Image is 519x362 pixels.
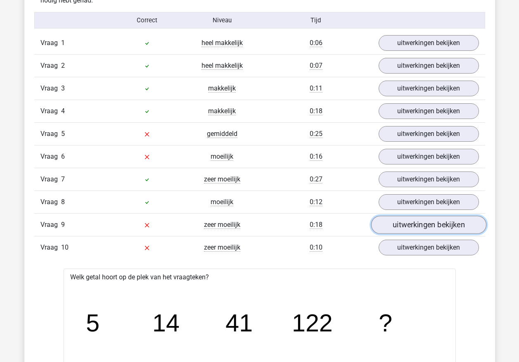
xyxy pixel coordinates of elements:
[40,152,61,162] span: Vraag
[208,84,236,93] span: makkelijk
[40,220,61,230] span: Vraag
[310,175,322,183] span: 0:27
[379,35,479,51] a: uitwerkingen bekijken
[379,171,479,187] a: uitwerkingen bekijken
[371,216,486,234] a: uitwerkingen bekijken
[204,243,240,252] span: zeer moeilijk
[40,243,61,252] span: Vraag
[292,310,333,337] tspan: 122
[211,198,233,206] span: moeilijk
[204,221,240,229] span: zeer moeilijk
[40,106,61,116] span: Vraag
[61,84,65,92] span: 3
[310,107,322,115] span: 0:18
[152,310,180,337] tspan: 14
[259,16,372,25] div: Tijd
[61,130,65,138] span: 5
[225,310,253,337] tspan: 41
[379,310,392,337] tspan: ?
[379,103,479,119] a: uitwerkingen bekijken
[379,126,479,142] a: uitwerkingen bekijken
[310,221,322,229] span: 0:18
[201,39,243,47] span: heel makkelijk
[61,175,65,183] span: 7
[310,130,322,138] span: 0:25
[310,84,322,93] span: 0:11
[211,152,233,161] span: moeilijk
[40,174,61,184] span: Vraag
[40,83,61,93] span: Vraag
[40,38,61,48] span: Vraag
[310,243,322,252] span: 0:10
[61,62,65,69] span: 2
[61,152,65,160] span: 6
[61,39,65,47] span: 1
[40,61,61,71] span: Vraag
[109,16,185,25] div: Correct
[310,39,322,47] span: 0:06
[40,129,61,139] span: Vraag
[201,62,243,70] span: heel makkelijk
[61,107,65,115] span: 4
[379,149,479,164] a: uitwerkingen bekijken
[310,198,322,206] span: 0:12
[379,194,479,210] a: uitwerkingen bekijken
[204,175,240,183] span: zeer moeilijk
[379,81,479,96] a: uitwerkingen bekijken
[61,243,69,251] span: 10
[207,130,237,138] span: gemiddeld
[86,310,100,337] tspan: 5
[379,240,479,255] a: uitwerkingen bekijken
[185,16,260,25] div: Niveau
[310,62,322,70] span: 0:07
[310,152,322,161] span: 0:16
[61,221,65,229] span: 9
[61,198,65,206] span: 8
[208,107,236,115] span: makkelijk
[40,197,61,207] span: Vraag
[379,58,479,74] a: uitwerkingen bekijken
